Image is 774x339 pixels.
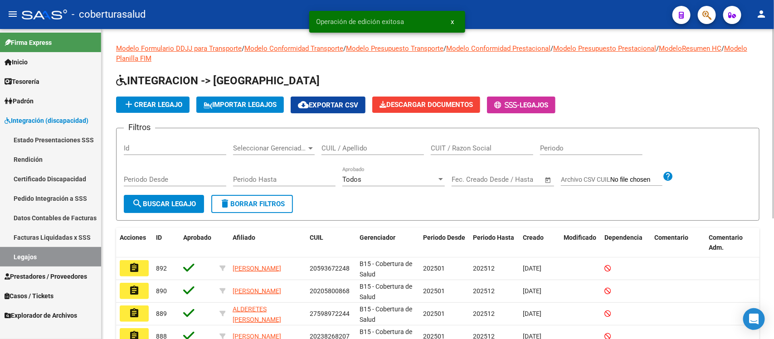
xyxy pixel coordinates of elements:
[360,305,412,323] span: B15 - Cobertura de Salud
[129,262,140,273] mat-icon: assignment
[132,200,196,208] span: Buscar Legajo
[451,18,454,26] span: x
[132,198,143,209] mat-icon: search
[444,14,462,30] button: x
[310,265,350,272] span: 20593672248
[473,287,495,295] span: 202512
[124,121,155,134] h3: Filtros
[564,234,596,241] span: Modificado
[342,175,361,184] span: Todos
[487,97,555,113] button: -Legajos
[705,228,759,258] datatable-header-cell: Comentario Adm.
[211,195,293,213] button: Borrar Filtros
[497,175,540,184] input: Fecha fin
[5,310,77,320] span: Explorador de Archivos
[116,44,242,53] a: Modelo Formulario DDJJ para Transporte
[561,176,610,183] span: Archivo CSV CUIL
[219,198,230,209] mat-icon: delete
[360,283,412,300] span: B15 - Cobertura de Salud
[310,234,323,241] span: CUIL
[5,38,52,48] span: Firma Express
[124,195,204,213] button: Buscar Legajo
[233,265,281,272] span: [PERSON_NAME]
[120,234,146,241] span: Acciones
[360,234,395,241] span: Gerenciador
[310,310,350,317] span: 27598972244
[298,99,309,110] mat-icon: cloud_download
[523,234,544,241] span: Creado
[523,287,541,295] span: [DATE]
[709,234,743,252] span: Comentario Adm.
[469,228,519,258] datatable-header-cell: Periodo Hasta
[183,234,211,241] span: Aprobado
[543,175,554,185] button: Open calendar
[523,310,541,317] span: [DATE]
[180,228,216,258] datatable-header-cell: Aprobado
[244,44,343,53] a: Modelo Conformidad Transporte
[601,228,651,258] datatable-header-cell: Dependencia
[743,308,765,330] div: Open Intercom Messenger
[306,228,356,258] datatable-header-cell: CUIL
[360,260,412,278] span: B15 - Cobertura de Salud
[756,9,767,19] mat-icon: person
[116,228,152,258] datatable-header-cell: Acciones
[233,305,281,323] span: ALDERETES [PERSON_NAME]
[5,271,87,281] span: Prestadores / Proveedores
[604,234,643,241] span: Dependencia
[372,97,480,113] button: Descargar Documentos
[5,96,34,106] span: Padrón
[219,200,285,208] span: Borrar Filtros
[72,5,146,24] span: - coberturasalud
[5,57,28,67] span: Inicio
[423,234,465,241] span: Periodo Desde
[152,228,180,258] datatable-header-cell: ID
[196,97,284,113] button: IMPORTAR LEGAJOS
[356,228,419,258] datatable-header-cell: Gerenciador
[129,308,140,319] mat-icon: assignment
[452,175,488,184] input: Fecha inicio
[346,44,443,53] a: Modelo Presupuesto Transporte
[380,101,473,109] span: Descargar Documentos
[129,285,140,296] mat-icon: assignment
[610,176,662,184] input: Archivo CSV CUIL
[5,291,54,301] span: Casos / Tickets
[156,287,167,295] span: 890
[419,228,469,258] datatable-header-cell: Periodo Desde
[423,265,445,272] span: 202501
[5,77,39,87] span: Tesorería
[156,310,167,317] span: 889
[116,97,190,113] button: Crear Legajo
[519,228,560,258] datatable-header-cell: Creado
[560,228,601,258] datatable-header-cell: Modificado
[494,101,520,109] span: -
[204,101,277,109] span: IMPORTAR LEGAJOS
[316,17,404,26] span: Operación de edición exitosa
[662,171,673,182] mat-icon: help
[654,234,688,241] span: Comentario
[229,228,306,258] datatable-header-cell: Afiliado
[423,310,445,317] span: 202501
[659,44,721,53] a: ModeloResumen HC
[473,234,514,241] span: Periodo Hasta
[233,144,307,152] span: Seleccionar Gerenciador
[310,287,350,295] span: 20205800868
[473,265,495,272] span: 202512
[473,310,495,317] span: 202512
[123,101,182,109] span: Crear Legajo
[156,234,162,241] span: ID
[233,234,255,241] span: Afiliado
[520,101,548,109] span: Legajos
[298,101,358,109] span: Exportar CSV
[233,287,281,295] span: [PERSON_NAME]
[423,287,445,295] span: 202501
[123,99,134,110] mat-icon: add
[5,116,88,126] span: Integración (discapacidad)
[553,44,656,53] a: Modelo Presupuesto Prestacional
[651,228,705,258] datatable-header-cell: Comentario
[116,74,320,87] span: INTEGRACION -> [GEOGRAPHIC_DATA]
[523,265,541,272] span: [DATE]
[7,9,18,19] mat-icon: menu
[291,97,365,113] button: Exportar CSV
[156,265,167,272] span: 892
[446,44,550,53] a: Modelo Conformidad Prestacional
